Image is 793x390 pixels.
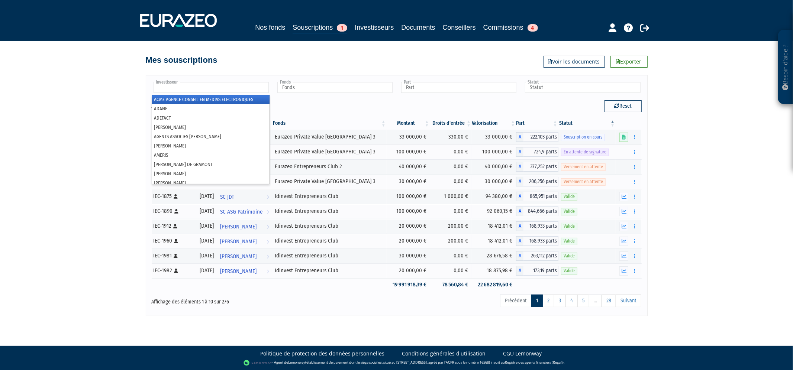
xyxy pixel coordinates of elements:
span: A [516,147,523,157]
div: A - Eurazeo Entrepreneurs Club 2 [516,162,558,172]
td: 28 676,58 € [472,248,516,263]
span: En attente de signature [561,149,609,156]
div: Eurazeo Private Value [GEOGRAPHIC_DATA] 3 [275,148,384,156]
i: Voir l'investisseur [267,190,269,204]
a: 1 [531,295,543,307]
span: Valide [561,223,577,230]
div: Eurazeo Entrepreneurs Club 2 [275,163,384,170]
span: 206,256 parts [523,177,558,186]
span: Valide [561,208,577,215]
div: - Agent de (établissement de paiement dont le siège social est situé au [STREET_ADDRESS], agréé p... [7,359,786,367]
span: A [516,162,523,172]
td: 100 000,00 € [387,204,430,219]
li: ADEFACT [152,113,270,123]
span: 4 [528,24,538,32]
td: 0,00 € [430,159,472,174]
div: Idinvest Entrepreneurs Club [275,267,384,274]
span: [PERSON_NAME] [220,235,257,248]
a: Exporter [610,56,648,68]
span: Versement en attente [561,178,606,185]
a: Conditions générales d'utilisation [402,350,486,357]
i: [Français] Personne physique [174,194,178,199]
div: Eurazeo Private Value [GEOGRAPHIC_DATA] 3 [275,178,384,185]
div: A - Eurazeo Private Value Europe 3 [516,177,558,186]
a: Investisseurs [355,22,394,33]
span: A [516,266,523,276]
td: 330,00 € [430,130,472,144]
a: 4 [565,295,578,307]
div: A - Idinvest Entrepreneurs Club [516,251,558,261]
span: 173,19 parts [523,266,558,276]
td: 30 000,00 € [472,174,516,189]
td: 200,00 € [430,234,472,248]
a: Commissions4 [483,22,538,33]
a: 3 [554,295,566,307]
i: [Français] Personne physique [174,224,178,228]
i: [Français] Personne physique [174,239,178,243]
div: IEC-1960 [154,237,194,245]
div: Idinvest Entrepreneurs Club [275,207,384,215]
td: 40 000,00 € [472,159,516,174]
div: [DATE] [199,267,215,274]
a: [PERSON_NAME] [217,234,272,248]
a: Voir les documents [544,56,605,68]
span: Valide [561,193,577,200]
div: Eurazeo Private Value [GEOGRAPHIC_DATA] 3 [275,133,384,141]
a: [PERSON_NAME] [217,263,272,278]
li: [PERSON_NAME] DE GRAMONT [152,160,270,169]
span: A [516,236,523,246]
i: [Français] Personne physique [175,209,179,214]
span: A [516,132,523,142]
a: CGU Lemonway [503,350,542,357]
td: 30 000,00 € [387,174,430,189]
a: Documents [402,22,435,33]
td: 30 000,00 € [387,248,430,263]
span: 263,112 parts [523,251,558,261]
a: Conseillers [443,22,476,33]
th: Fonds: activer pour trier la colonne par ordre croissant [272,117,387,130]
td: 18 875,98 € [472,263,516,278]
td: 100 000,00 € [472,144,516,159]
div: IEC-1981 [154,252,194,260]
i: Voir l'investisseur [267,220,269,234]
td: 20 000,00 € [387,219,430,234]
div: A - Idinvest Entrepreneurs Club [516,221,558,231]
div: IEC-1982 [154,267,194,274]
div: Idinvest Entrepreneurs Club [275,192,384,200]
td: 0,00 € [430,174,472,189]
div: [DATE] [199,207,215,215]
li: [PERSON_NAME] [152,169,270,178]
td: 92 060,15 € [472,204,516,219]
td: 20 000,00 € [387,234,430,248]
i: Voir l'investisseur [267,250,269,263]
a: 28 [602,295,616,307]
span: [PERSON_NAME] [220,264,257,278]
th: Montant: activer pour trier la colonne par ordre croissant [387,117,430,130]
span: [PERSON_NAME] [220,250,257,263]
span: 168,933 parts [523,236,558,246]
div: IEC-1875 [154,192,194,200]
div: IEC-1912 [154,222,194,230]
img: 1732889491-logotype_eurazeo_blanc_rvb.png [140,14,217,27]
div: A - Idinvest Entrepreneurs Club [516,207,558,216]
span: [PERSON_NAME] [220,220,257,234]
td: 100 000,00 € [387,189,430,204]
i: Voir l'investisseur [267,205,269,219]
a: Registre des agents financiers (Regafi) [505,360,564,365]
span: 222,103 parts [523,132,558,142]
td: 100 000,00 € [387,144,430,159]
div: Affichage des éléments 1 à 10 sur 276 [152,294,349,306]
a: Nos fonds [255,22,285,33]
span: SC ASG Patrimoine [220,205,262,219]
li: AMERIS [152,150,270,160]
span: 377,252 parts [523,162,558,172]
div: [DATE] [199,252,215,260]
th: Droits d'entrée: activer pour trier la colonne par ordre croissant [430,117,472,130]
span: 865,951 parts [523,192,558,201]
span: A [516,192,523,201]
a: SC ASG Patrimoine [217,204,272,219]
th: Part: activer pour trier la colonne par ordre croissant [516,117,558,130]
td: 200,00 € [430,219,472,234]
li: AGENTS ASSOCIES [PERSON_NAME] [152,132,270,141]
li: ACME AGENCE CONSEIL EN MEDIAS ELECTRONIQUES [152,95,270,104]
